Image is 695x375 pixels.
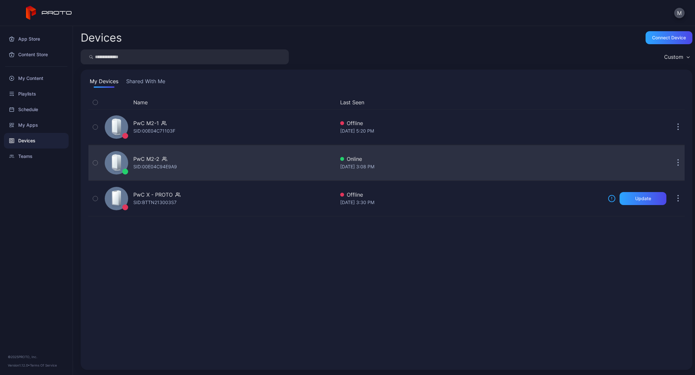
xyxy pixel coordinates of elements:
button: Update [620,192,666,205]
div: Custom [664,54,683,60]
div: SID: 00E04C94E9A9 [133,163,177,171]
a: App Store [4,31,69,47]
button: Connect device [646,31,692,44]
span: Version 1.12.0 • [8,363,30,367]
button: Last Seen [340,98,600,106]
a: Schedule [4,102,69,117]
div: Offline [340,191,603,199]
div: PwC X - PROTO [133,191,173,199]
button: Shared With Me [125,77,167,88]
div: [DATE] 5:20 PM [340,127,603,135]
a: My Apps [4,117,69,133]
a: Teams [4,149,69,164]
div: SID: BTTN213003S7 [133,199,177,206]
div: Update [635,196,651,201]
div: PwC M2-2 [133,155,159,163]
a: Playlists [4,86,69,102]
a: Content Store [4,47,69,62]
button: Name [133,98,148,106]
div: Options [672,98,685,106]
div: Update Device [605,98,664,106]
h2: Devices [81,32,122,44]
button: M [674,8,685,18]
button: My Devices [88,77,120,88]
div: SID: 00E04C71103F [133,127,175,135]
a: My Content [4,71,69,86]
a: Terms Of Service [30,363,57,367]
div: Connect device [652,35,686,40]
button: Custom [661,49,692,64]
div: PwC M2-1 [133,119,159,127]
div: © 2025 PROTO, Inc. [8,354,65,359]
div: Offline [340,119,603,127]
div: [DATE] 3:08 PM [340,163,603,171]
div: [DATE] 3:30 PM [340,199,603,206]
a: Devices [4,133,69,149]
div: Online [340,155,603,163]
